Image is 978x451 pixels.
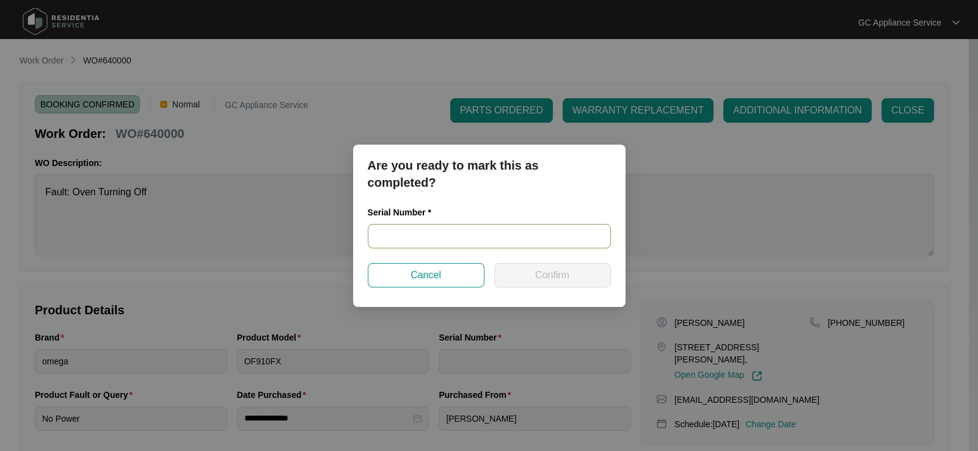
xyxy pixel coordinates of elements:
[411,268,441,283] span: Cancel
[368,174,611,191] p: completed?
[368,157,611,174] p: Are you ready to mark this as
[368,263,484,287] button: Cancel
[494,263,611,287] button: Confirm
[368,206,440,218] label: Serial Number *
